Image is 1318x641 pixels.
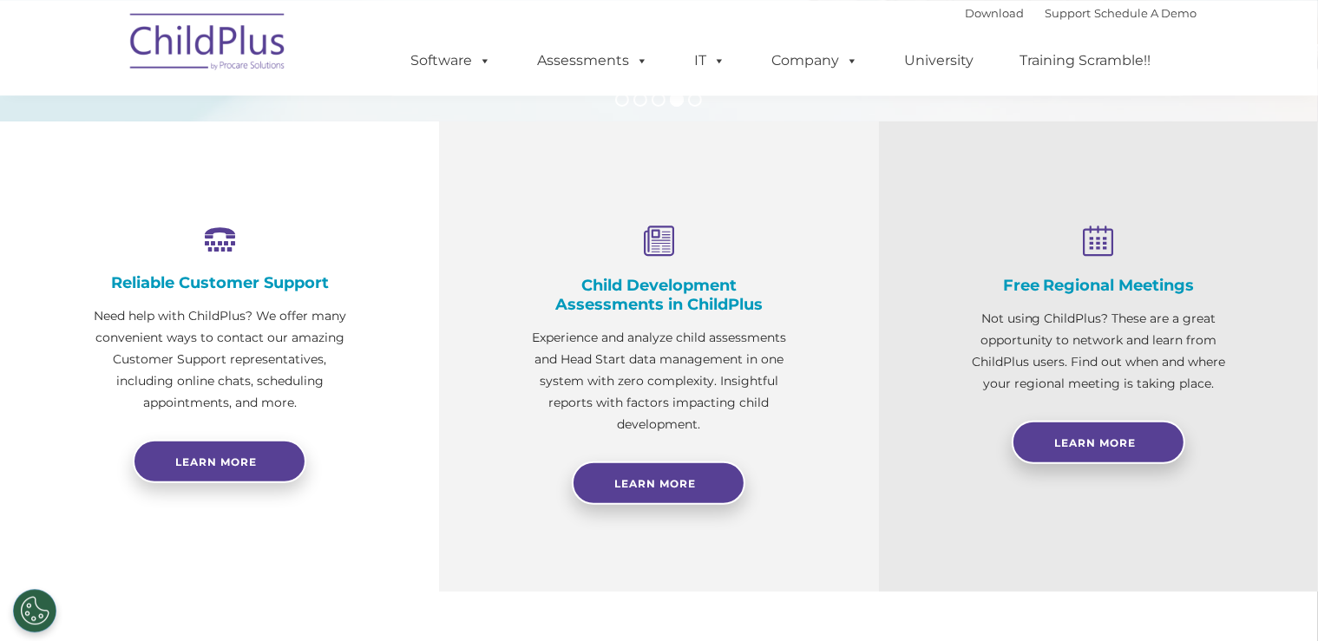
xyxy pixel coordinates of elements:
a: Schedule A Demo [1095,6,1197,20]
a: IT [678,43,744,78]
h4: Reliable Customer Support [87,273,352,292]
h4: Child Development Assessments in ChildPlus [526,276,791,314]
p: Not using ChildPlus? These are a great opportunity to network and learn from ChildPlus users. Fin... [966,308,1231,395]
img: ChildPlus by Procare Solutions [121,1,295,88]
span: Learn more [175,455,257,468]
p: Experience and analyze child assessments and Head Start data management in one system with zero c... [526,327,791,435]
a: University [888,43,992,78]
a: Download [966,6,1025,20]
a: Learn More [572,461,745,505]
button: Cookies Settings [13,589,56,632]
span: Learn More [1054,436,1136,449]
a: Support [1046,6,1092,20]
a: Assessments [521,43,666,78]
a: Company [755,43,876,78]
a: Software [394,43,509,78]
a: Learn more [133,440,306,483]
a: Training Scramble!! [1003,43,1169,78]
p: Need help with ChildPlus? We offer many convenient ways to contact our amazing Customer Support r... [87,305,352,414]
font: | [966,6,1197,20]
a: Learn More [1012,421,1185,464]
h4: Free Regional Meetings [966,276,1231,295]
span: Phone number [241,186,315,199]
span: Last name [241,114,294,128]
span: Learn More [614,477,696,490]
